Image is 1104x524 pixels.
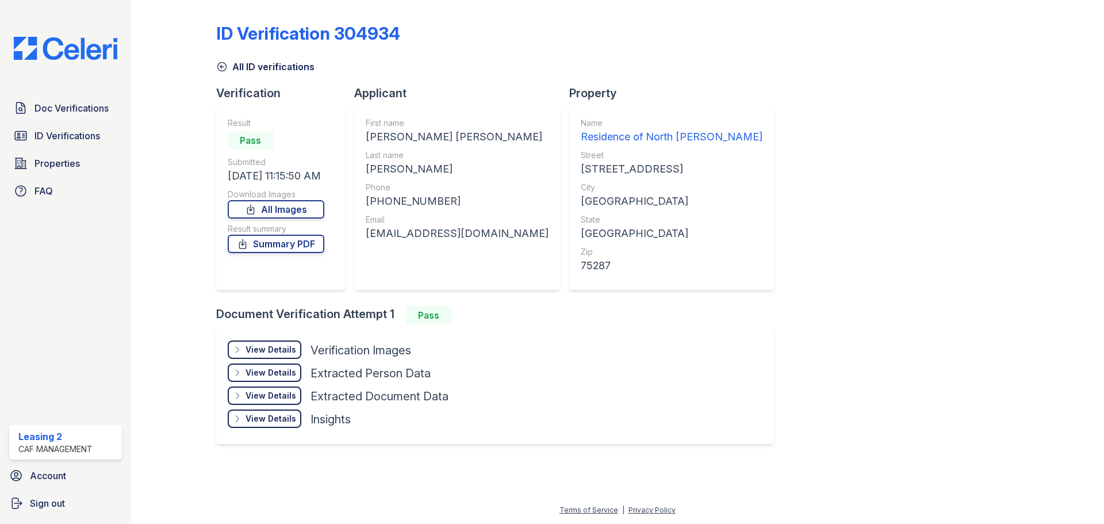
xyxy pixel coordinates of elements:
[228,168,324,184] div: [DATE] 11:15:50 AM
[366,150,549,161] div: Last name
[228,223,324,235] div: Result summary
[581,150,762,161] div: Street
[228,131,274,150] div: Pass
[310,342,411,358] div: Verification Images
[366,117,549,129] div: First name
[366,161,549,177] div: [PERSON_NAME]
[366,193,549,209] div: [PHONE_NUMBER]
[581,161,762,177] div: [STREET_ADDRESS]
[216,85,354,101] div: Verification
[246,367,296,378] div: View Details
[228,189,324,200] div: Download Images
[9,97,122,120] a: Doc Verifications
[5,464,126,487] a: Account
[581,225,762,242] div: [GEOGRAPHIC_DATA]
[569,85,783,101] div: Property
[581,129,762,145] div: Residence of North [PERSON_NAME]
[310,411,351,427] div: Insights
[34,184,53,198] span: FAQ
[34,129,100,143] span: ID Verifications
[216,60,315,74] a: All ID verifications
[18,443,93,455] div: CAF Management
[354,85,569,101] div: Applicant
[581,117,762,129] div: Name
[228,200,324,219] a: All Images
[581,117,762,145] a: Name Residence of North [PERSON_NAME]
[622,506,624,514] div: |
[9,124,122,147] a: ID Verifications
[366,129,549,145] div: [PERSON_NAME] [PERSON_NAME]
[559,506,618,514] a: Terms of Service
[5,492,126,515] a: Sign out
[581,193,762,209] div: [GEOGRAPHIC_DATA]
[30,496,65,510] span: Sign out
[581,214,762,225] div: State
[246,413,296,424] div: View Details
[406,306,452,324] div: Pass
[228,235,324,253] a: Summary PDF
[246,390,296,401] div: View Details
[628,506,676,514] a: Privacy Policy
[366,225,549,242] div: [EMAIL_ADDRESS][DOMAIN_NAME]
[581,258,762,274] div: 75287
[366,182,549,193] div: Phone
[9,179,122,202] a: FAQ
[310,365,431,381] div: Extracted Person Data
[34,156,80,170] span: Properties
[34,101,109,115] span: Doc Verifications
[5,37,126,60] img: CE_Logo_Blue-a8612792a0a2168367f1c8372b55b34899dd931a85d93a1a3d3e32e68fde9ad4.png
[310,388,448,404] div: Extracted Document Data
[9,152,122,175] a: Properties
[581,246,762,258] div: Zip
[581,182,762,193] div: City
[216,23,400,44] div: ID Verification 304934
[228,117,324,129] div: Result
[18,430,93,443] div: Leasing 2
[30,469,66,483] span: Account
[366,214,549,225] div: Email
[228,156,324,168] div: Submitted
[246,344,296,355] div: View Details
[216,306,783,324] div: Document Verification Attempt 1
